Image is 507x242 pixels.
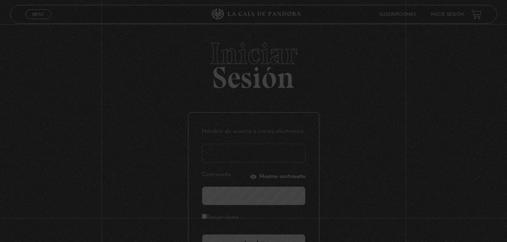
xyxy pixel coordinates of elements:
span: Menu [32,12,44,17]
label: Recuérdame [202,212,239,224]
span: Mostrar contraseña [259,174,305,179]
input: Recuérdame [202,214,207,219]
span: Cerrar [29,18,47,24]
a: Suscripciones [379,12,416,17]
button: Mostrar contraseña [250,173,305,180]
span: Iniciar [10,39,497,69]
a: Inicie sesión [431,12,464,17]
h2: Sesión [10,39,497,87]
a: View your shopping cart [471,9,481,19]
label: Contraseña [202,169,247,181]
label: Nombre de usuario o correo electrónico [202,126,305,138]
